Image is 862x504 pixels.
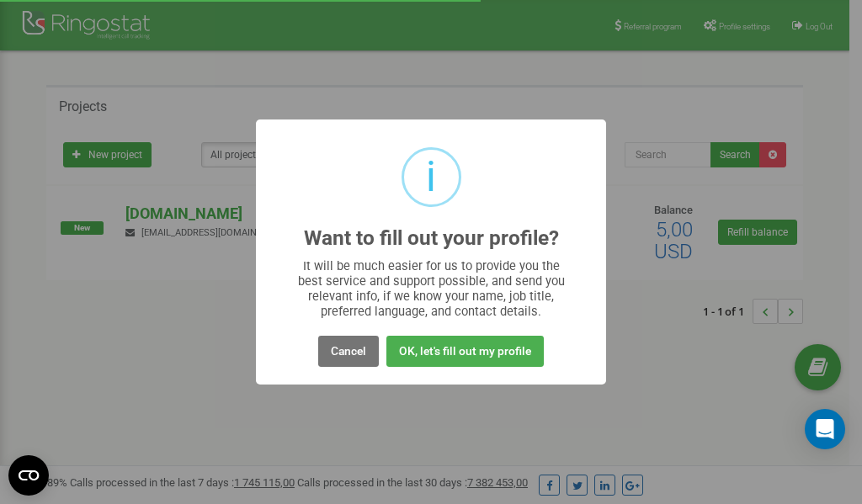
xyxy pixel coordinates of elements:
button: OK, let's fill out my profile [386,336,544,367]
button: Cancel [318,336,379,367]
div: i [426,150,436,204]
div: It will be much easier for us to provide you the best service and support possible, and send you ... [290,258,573,319]
div: Open Intercom Messenger [805,409,845,449]
h2: Want to fill out your profile? [304,227,559,250]
button: Open CMP widget [8,455,49,496]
